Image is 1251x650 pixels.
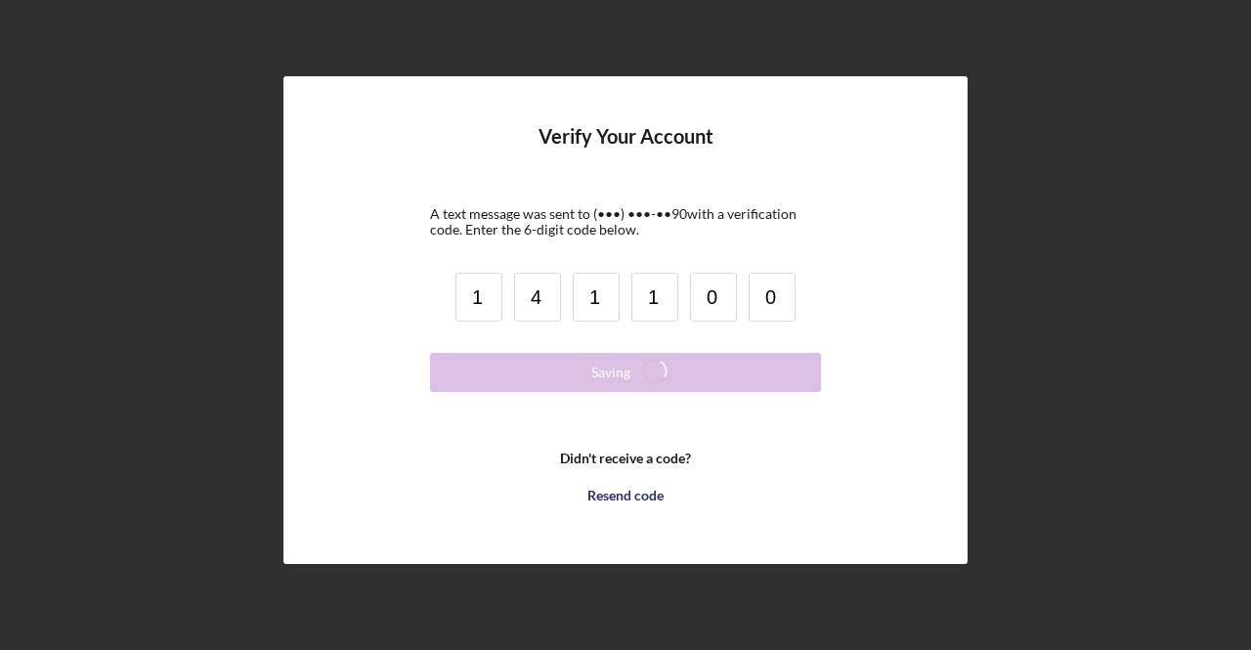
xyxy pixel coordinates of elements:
[430,206,821,238] div: A text message was sent to (•••) •••-•• 90 with a verification code. Enter the 6-digit code below.
[539,125,713,177] h4: Verify Your Account
[587,476,664,515] div: Resend code
[560,451,691,466] b: Didn't receive a code?
[430,476,821,515] button: Resend code
[430,353,821,392] button: Saving
[591,353,630,392] div: Saving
